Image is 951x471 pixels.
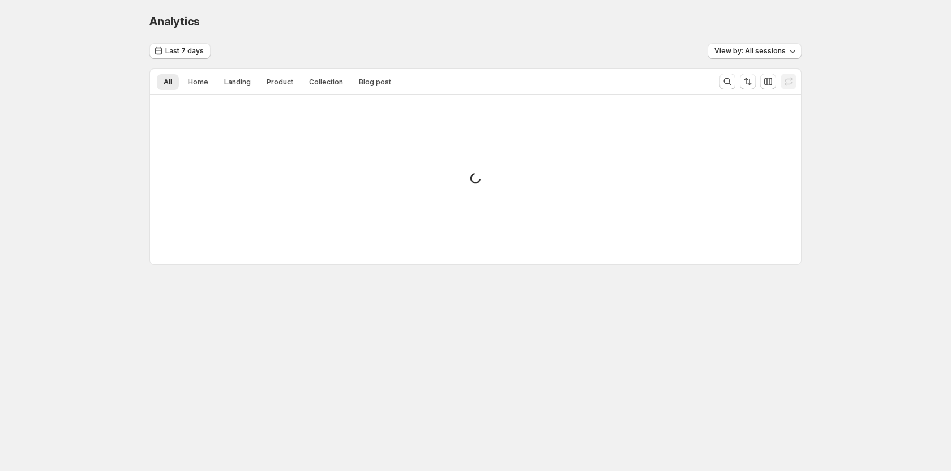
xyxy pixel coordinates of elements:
[740,74,756,89] button: Sort the results
[708,43,802,59] button: View by: All sessions
[149,43,211,59] button: Last 7 days
[719,74,735,89] button: Search and filter results
[149,15,200,28] span: Analytics
[714,46,786,55] span: View by: All sessions
[309,78,343,87] span: Collection
[165,46,204,55] span: Last 7 days
[164,78,172,87] span: All
[188,78,208,87] span: Home
[224,78,251,87] span: Landing
[359,78,391,87] span: Blog post
[267,78,293,87] span: Product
